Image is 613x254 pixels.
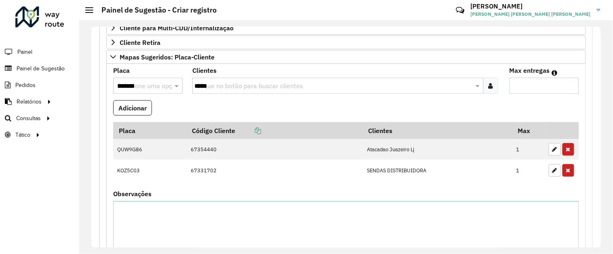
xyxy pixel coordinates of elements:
[16,114,41,123] span: Consultas
[192,66,217,75] label: Clientes
[186,139,362,160] td: 67354440
[363,122,512,139] th: Clientes
[471,11,591,18] span: [PERSON_NAME] [PERSON_NAME] [PERSON_NAME]
[512,160,545,181] td: 1
[106,21,586,35] a: Cliente para Multi-CDD/Internalização
[113,122,186,139] th: Placa
[120,54,215,60] span: Mapas Sugeridos: Placa-Cliente
[17,48,32,56] span: Painel
[552,70,558,76] em: Máximo de clientes que serão colocados na mesma rota com os clientes informados
[113,139,186,160] td: QUW9G86
[120,25,234,31] span: Cliente para Multi-CDD/Internalização
[106,50,586,64] a: Mapas Sugeridos: Placa-Cliente
[93,6,217,15] h2: Painel de Sugestão - Criar registro
[17,64,65,73] span: Painel de Sugestão
[106,36,586,49] a: Cliente Retira
[512,139,545,160] td: 1
[17,97,42,106] span: Relatórios
[113,189,152,199] label: Observações
[186,122,362,139] th: Código Cliente
[120,39,160,46] span: Cliente Retira
[363,160,512,181] td: SENDAS DISTRIBUIDORA
[363,139,512,160] td: Atacadao Juazeiro Lj
[113,100,152,116] button: Adicionar
[512,122,545,139] th: Max
[113,160,186,181] td: KOZ5C03
[510,66,550,75] label: Max entregas
[113,66,130,75] label: Placa
[451,2,469,19] a: Contato Rápido
[15,131,30,139] span: Tático
[186,160,362,181] td: 67331702
[235,127,261,135] a: Copiar
[15,81,36,89] span: Pedidos
[471,2,591,10] h3: [PERSON_NAME]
